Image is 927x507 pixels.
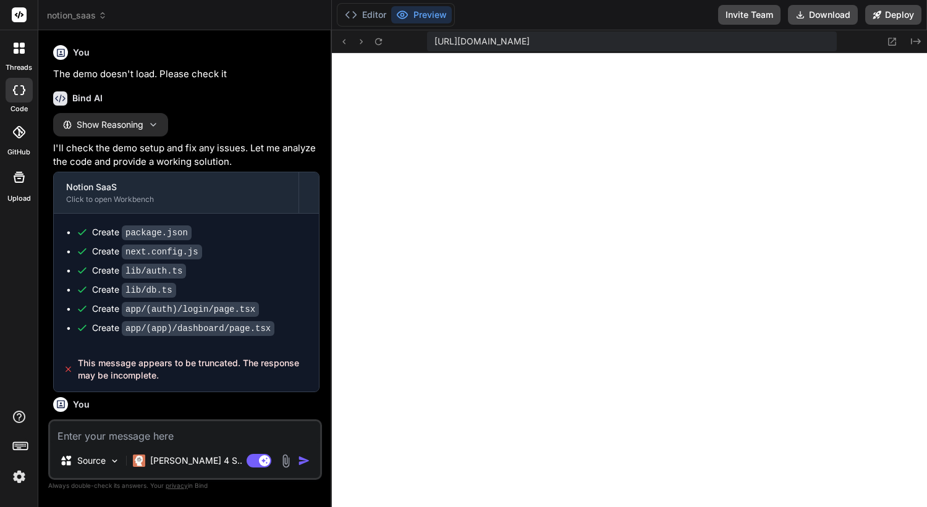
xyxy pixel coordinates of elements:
span: [URL][DOMAIN_NAME] [434,35,530,48]
code: lib/db.ts [122,283,176,298]
label: code [11,104,28,114]
code: app/(auth)/login/page.tsx [122,302,259,317]
button: Notion SaaSClick to open Workbench [54,172,298,213]
div: Create [92,283,176,296]
div: Create [92,322,274,335]
button: Deploy [865,5,921,25]
div: Create [92,264,186,277]
label: Upload [7,193,31,204]
img: icon [298,455,310,467]
button: Download [788,5,858,25]
span: privacy [166,482,188,489]
h6: You [73,398,90,411]
button: Editor [340,6,391,23]
iframe: Preview [332,53,927,507]
img: settings [9,466,30,487]
div: Create [92,245,202,258]
p: Always double-check its answers. Your in Bind [48,480,322,492]
button: Invite Team [718,5,781,25]
div: Notion SaaS [66,181,286,193]
img: Claude 4 Sonnet [133,455,145,467]
img: attachment [279,454,293,468]
label: threads [6,62,32,73]
button: Preview [391,6,452,23]
p: The demo doesn't load. Please check it [53,67,320,82]
code: lib/auth.ts [122,264,186,279]
span: notion_saas [47,9,107,22]
div: Create [92,226,192,239]
div: Click to open Workbench [66,195,286,204]
label: GitHub [7,147,30,157]
span: Show Reasoning [77,119,143,130]
h6: Bind AI [72,92,103,104]
span: This message appears to be truncated. The response may be incomplete. [78,357,308,382]
p: I'll check the demo setup and fix any issues. Let me analyze the code and provide a working solut... [53,141,320,169]
button: Show Reasoning [53,113,168,136]
div: Create [92,303,259,316]
p: Source [77,455,106,467]
code: app/(app)/dashboard/page.tsx [122,321,274,336]
p: [PERSON_NAME] 4 S.. [150,455,242,467]
h6: You [73,46,90,59]
code: package.json [122,225,192,240]
img: Pick Models [109,456,120,466]
code: next.config.js [122,245,202,259]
